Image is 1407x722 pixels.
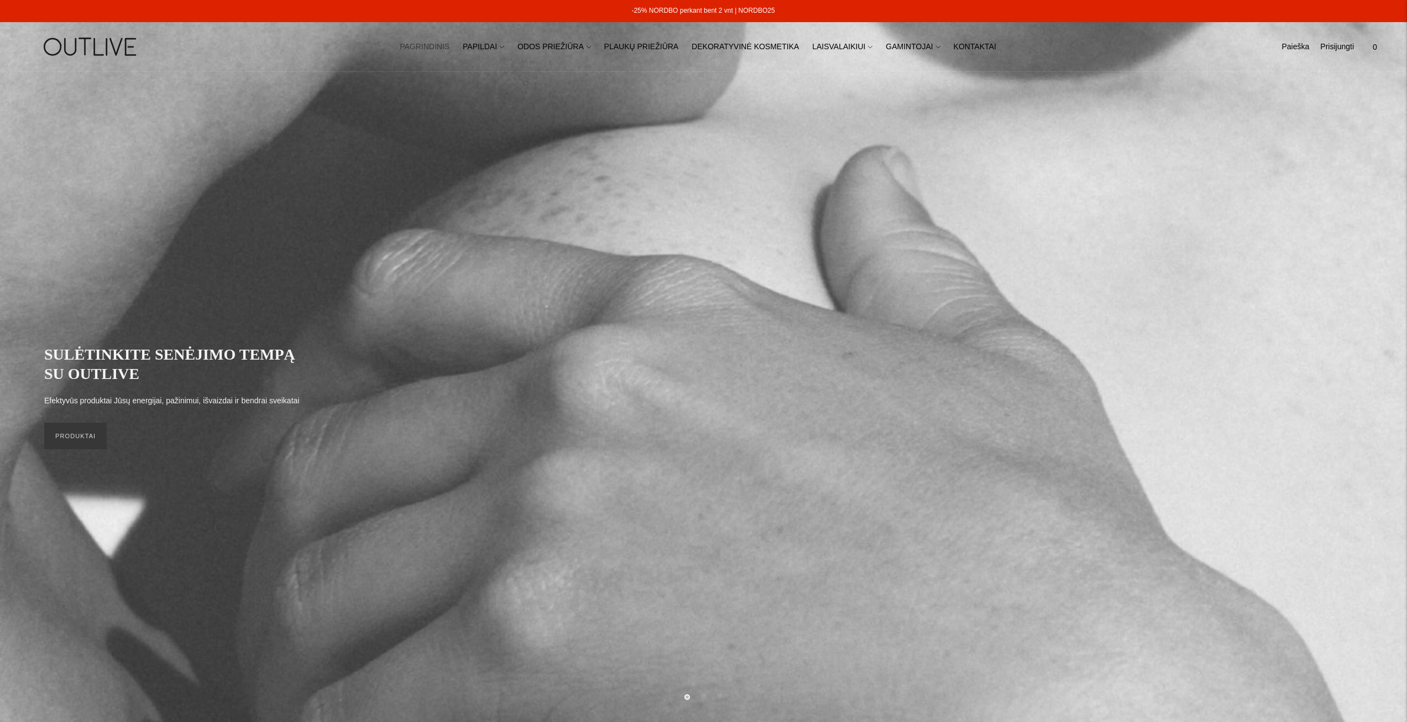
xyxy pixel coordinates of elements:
a: LAISVALAIKIUI [812,35,872,59]
button: Move carousel to slide 3 [717,693,723,699]
a: ODOS PRIEŽIŪRA [517,35,591,59]
a: Paieška [1282,35,1309,59]
a: KONTAKTAI [954,35,996,59]
span: 0 [1367,39,1383,55]
a: Prisijungti [1320,35,1354,59]
button: Move carousel to slide 1 [684,694,690,700]
h2: SULĖTINKITE SENĖJIMO TEMPĄ SU OUTLIVE [44,345,310,383]
a: -25% NORDBO perkant bent 2 vnt | NORDBO25 [631,7,775,14]
a: PAPILDAI [463,35,504,59]
a: PAGRINDINIS [400,35,449,59]
p: Efektyvūs produktai Jūsų energijai, pažinimui, išvaizdai ir bendrai sveikatai [44,394,299,408]
button: Move carousel to slide 2 [701,693,707,699]
img: OUTLIVE [22,28,160,66]
a: GAMINTOJAI [886,35,940,59]
a: PRODUKTAI [44,423,107,449]
a: 0 [1365,35,1385,59]
a: PLAUKŲ PRIEŽIŪRA [604,35,679,59]
a: DEKORATYVINĖ KOSMETIKA [692,35,799,59]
